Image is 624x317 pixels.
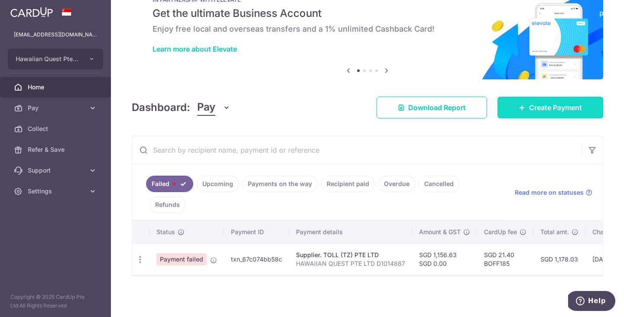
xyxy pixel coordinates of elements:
span: Status [156,228,175,236]
button: Hawaiian Quest Pte Ltd [8,49,103,69]
th: Payment details [289,221,412,243]
span: Total amt. [540,228,569,236]
h4: Dashboard: [132,100,190,115]
span: Create Payment [529,102,582,113]
span: Hawaiian Quest Pte Ltd [16,55,80,63]
span: CardUp fee [484,228,517,236]
a: Learn more about Elevate [153,45,237,53]
img: CardUp [10,7,53,17]
h5: Get the ultimate Business Account [153,7,582,20]
th: Payment ID [224,221,289,243]
a: Overdue [378,176,415,192]
span: Settings [28,187,85,196]
span: Support [28,166,85,175]
a: Create Payment [497,97,603,118]
button: Pay [197,99,231,116]
a: Read more on statuses [515,188,592,197]
a: Upcoming [197,176,239,192]
iframe: Opens a widget where you can find more information [568,291,615,313]
span: Read more on statuses [515,188,584,197]
span: Pay [197,99,215,116]
td: SGD 21.40 BOFF185 [477,243,533,275]
a: Cancelled [419,176,459,192]
span: Pay [28,104,85,112]
h6: Enjoy free local and overseas transfers and a 1% unlimited Cashback Card! [153,24,582,34]
a: Recipient paid [321,176,375,192]
p: [EMAIL_ADDRESS][DOMAIN_NAME] [14,30,97,39]
input: Search by recipient name, payment id or reference [132,136,582,164]
span: Download Report [408,102,466,113]
span: Refer & Save [28,145,85,154]
span: Collect [28,124,85,133]
a: Download Report [377,97,487,118]
a: Payments on the way [242,176,318,192]
p: HAWAIIAN QUEST PTE LTD D1014887 [296,259,405,268]
span: Amount & GST [419,228,461,236]
a: Failed [146,176,193,192]
span: Home [28,83,85,92]
td: SGD 1,156.63 SGD 0.00 [412,243,477,275]
td: SGD 1,178.03 [533,243,585,275]
td: txn_67c074bb58c [224,243,289,275]
span: Payment failed [156,253,207,265]
div: Supplier. TOLL (TZ) PTE LTD [296,251,405,259]
a: Refunds [149,196,185,213]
